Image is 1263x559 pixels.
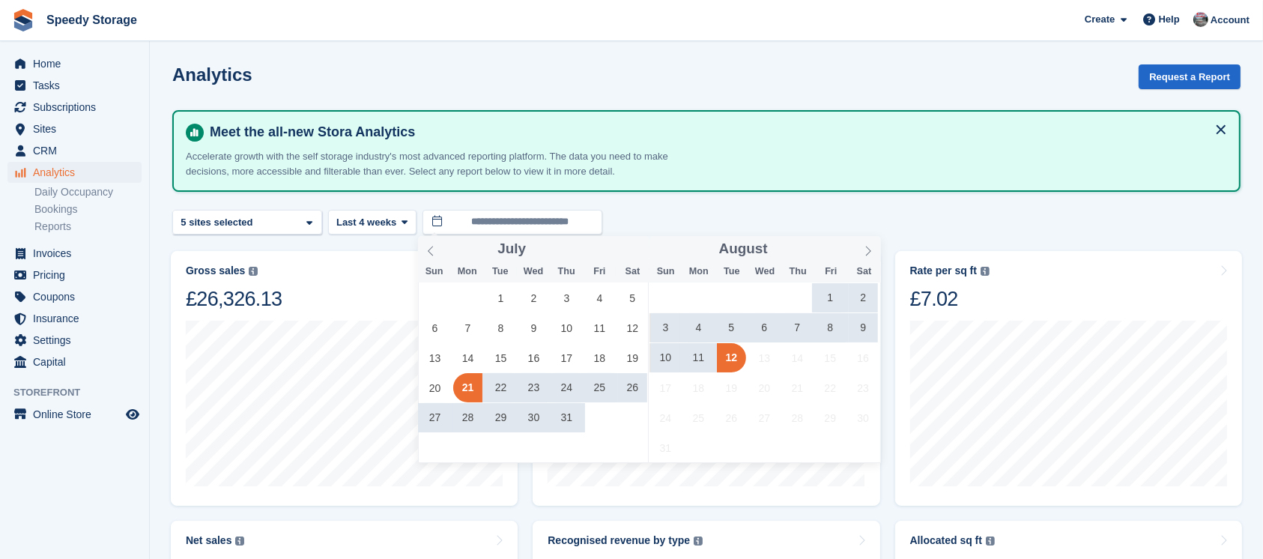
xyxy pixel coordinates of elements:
[783,313,812,342] span: August 7, 2025
[497,242,526,256] span: July
[420,403,449,432] span: July 27, 2025
[649,267,682,277] span: Sun
[1085,12,1115,27] span: Create
[519,283,548,312] span: July 2, 2025
[684,373,713,402] span: August 18, 2025
[910,534,982,547] div: Allocated sq ft
[33,330,123,351] span: Settings
[519,313,548,342] span: July 9, 2025
[33,265,123,285] span: Pricing
[910,265,977,277] div: Rate per sq ft
[33,286,123,307] span: Coupons
[7,330,142,351] a: menu
[986,537,995,546] img: icon-info-grey-7440780725fd019a000dd9b08b2336e03edf1995a4989e88bcd33f0948082b44.svg
[7,97,142,118] a: menu
[849,373,878,402] span: August 23, 2025
[583,267,616,277] span: Fri
[7,265,142,285] a: menu
[328,210,417,235] button: Last 4 weeks
[694,537,703,546] img: icon-info-grey-7440780725fd019a000dd9b08b2336e03edf1995a4989e88bcd33f0948082b44.svg
[33,404,123,425] span: Online Store
[552,403,581,432] span: July 31, 2025
[849,403,878,432] span: August 30, 2025
[420,373,449,402] span: July 20, 2025
[750,373,779,402] span: August 20, 2025
[651,433,680,462] span: August 31, 2025
[186,286,282,312] div: £26,326.13
[552,283,581,312] span: July 3, 2025
[651,403,680,432] span: August 24, 2025
[7,140,142,161] a: menu
[768,241,815,257] input: Year
[7,351,142,372] a: menu
[552,313,581,342] span: July 10, 2025
[178,215,258,230] div: 5 sites selected
[552,373,581,402] span: July 24, 2025
[486,373,515,402] span: July 22, 2025
[33,118,123,139] span: Sites
[783,403,812,432] span: August 28, 2025
[517,267,550,277] span: Wed
[849,283,878,312] span: August 2, 2025
[715,267,748,277] span: Tue
[249,267,258,276] img: icon-info-grey-7440780725fd019a000dd9b08b2336e03edf1995a4989e88bcd33f0948082b44.svg
[486,283,515,312] span: July 1, 2025
[33,243,123,264] span: Invoices
[453,313,482,342] span: July 7, 2025
[33,75,123,96] span: Tasks
[7,118,142,139] a: menu
[651,313,680,342] span: August 3, 2025
[33,351,123,372] span: Capital
[33,140,123,161] span: CRM
[748,267,781,277] span: Wed
[616,267,649,277] span: Sat
[814,267,847,277] span: Fri
[910,286,990,312] div: £7.02
[682,267,715,277] span: Mon
[453,403,482,432] span: July 28, 2025
[618,313,647,342] span: July 12, 2025
[418,267,451,277] span: Sun
[783,343,812,372] span: August 14, 2025
[816,343,845,372] span: August 15, 2025
[33,53,123,74] span: Home
[34,220,142,234] a: Reports
[750,343,779,372] span: August 13, 2025
[684,343,713,372] span: August 11, 2025
[186,149,710,178] p: Accelerate growth with the self storage industry's most advanced reporting platform. The data you...
[172,64,252,85] h2: Analytics
[816,403,845,432] span: August 29, 2025
[34,185,142,199] a: Daily Occupancy
[849,313,878,342] span: August 9, 2025
[12,9,34,31] img: stora-icon-8386f47178a22dfd0bd8f6a31ec36ba5ce8667c1dd55bd0f319d3a0aa187defe.svg
[453,373,482,402] span: July 21, 2025
[486,403,515,432] span: July 29, 2025
[13,385,149,400] span: Storefront
[186,265,245,277] div: Gross sales
[618,373,647,402] span: July 26, 2025
[34,202,142,217] a: Bookings
[519,343,548,372] span: July 16, 2025
[7,404,142,425] a: menu
[124,405,142,423] a: Preview store
[981,267,990,276] img: icon-info-grey-7440780725fd019a000dd9b08b2336e03edf1995a4989e88bcd33f0948082b44.svg
[33,308,123,329] span: Insurance
[651,343,680,372] span: August 10, 2025
[33,162,123,183] span: Analytics
[618,283,647,312] span: July 5, 2025
[585,343,614,372] span: July 18, 2025
[719,242,768,256] span: August
[849,343,878,372] span: August 16, 2025
[486,343,515,372] span: July 15, 2025
[336,215,396,230] span: Last 4 weeks
[585,283,614,312] span: July 4, 2025
[651,373,680,402] span: August 17, 2025
[750,313,779,342] span: August 6, 2025
[750,403,779,432] span: August 27, 2025
[717,313,746,342] span: August 5, 2025
[7,286,142,307] a: menu
[519,403,548,432] span: July 30, 2025
[526,241,573,257] input: Year
[519,373,548,402] span: July 23, 2025
[585,313,614,342] span: July 11, 2025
